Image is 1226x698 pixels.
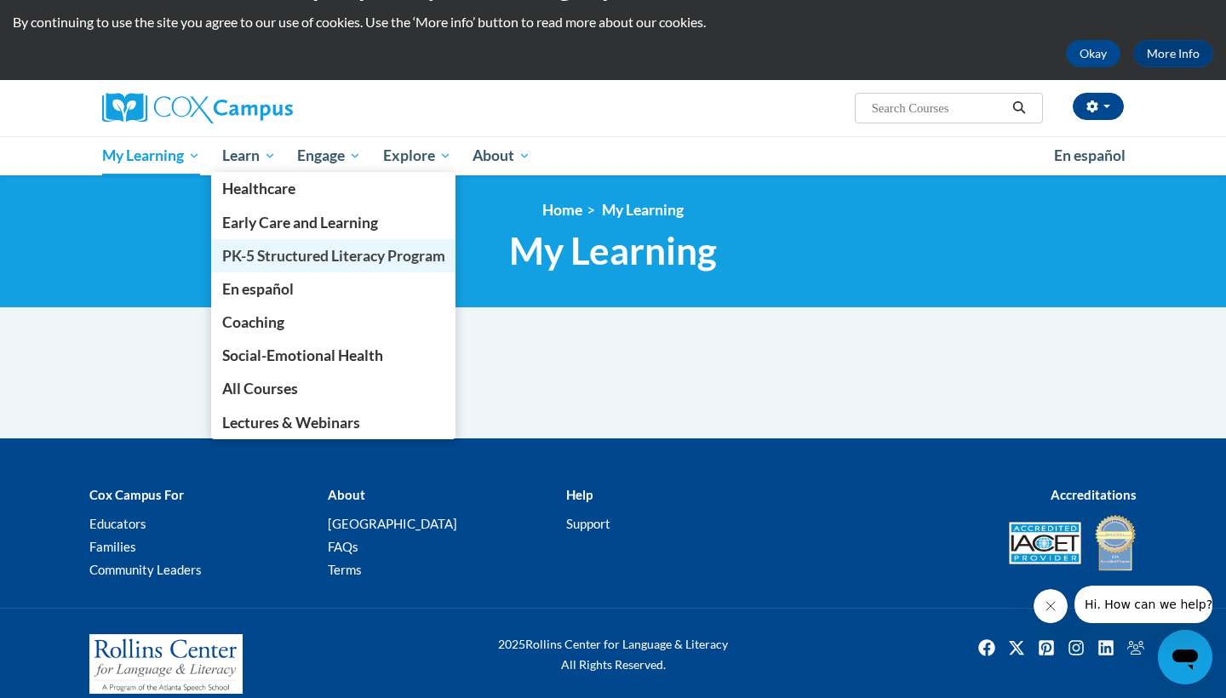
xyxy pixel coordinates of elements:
[509,228,717,273] span: My Learning
[102,146,200,166] span: My Learning
[222,146,276,166] span: Learn
[211,272,456,306] a: En español
[1033,634,1060,661] img: Pinterest icon
[383,146,451,166] span: Explore
[222,414,360,432] span: Lectures & Webinars
[222,214,378,232] span: Early Care and Learning
[328,562,362,577] a: Terms
[211,406,456,439] a: Lectures & Webinars
[211,172,456,205] a: Healthcare
[1043,138,1137,174] a: En español
[328,516,457,531] a: [GEOGRAPHIC_DATA]
[286,136,372,175] a: Engage
[222,280,294,298] span: En español
[222,247,445,265] span: PK-5 Structured Literacy Program
[602,201,684,219] a: My Learning
[211,339,456,372] a: Social-Emotional Health
[1094,513,1137,573] img: IDA® Accredited
[1063,634,1090,661] img: Instagram icon
[91,136,211,175] a: My Learning
[1092,634,1120,661] a: Linkedin
[222,346,383,364] span: Social-Emotional Health
[13,13,1213,31] p: By continuing to use the site you agree to our use of cookies. Use the ‘More info’ button to read...
[1006,98,1032,118] button: Search
[1003,634,1030,661] img: Twitter icon
[89,562,202,577] a: Community Leaders
[1133,40,1213,67] a: More Info
[1092,634,1120,661] img: LinkedIn icon
[1003,634,1030,661] a: Twitter
[1073,93,1124,120] button: Account Settings
[211,306,456,339] a: Coaching
[211,206,456,239] a: Early Care and Learning
[328,487,365,502] b: About
[1074,586,1212,623] iframe: Message from company
[372,136,462,175] a: Explore
[1122,634,1149,661] a: Facebook Group
[1066,40,1120,67] button: Okay
[870,98,1006,118] input: Search Courses
[462,136,542,175] a: About
[566,487,593,502] b: Help
[89,634,243,694] img: Rollins Center for Language & Literacy - A Program of the Atlanta Speech School
[434,634,792,675] div: Rollins Center for Language & Literacy All Rights Reserved.
[211,136,287,175] a: Learn
[542,201,582,219] a: Home
[973,634,1000,661] a: Facebook
[222,313,284,331] span: Coaching
[89,487,184,502] b: Cox Campus For
[1054,146,1126,164] span: En español
[1158,630,1212,684] iframe: Button to launch messaging window
[77,136,1149,175] div: Main menu
[102,93,426,123] a: Cox Campus
[1051,487,1137,502] b: Accreditations
[1009,522,1081,564] img: Accredited IACET® Provider
[1033,634,1060,661] a: Pinterest
[222,180,295,197] span: Healthcare
[1034,589,1068,623] iframe: Close message
[211,372,456,405] a: All Courses
[89,539,136,554] a: Families
[1063,634,1090,661] a: Instagram
[473,146,530,166] span: About
[102,93,293,123] img: Cox Campus
[498,637,525,651] span: 2025
[211,239,456,272] a: PK-5 Structured Literacy Program
[297,146,361,166] span: Engage
[973,634,1000,661] img: Facebook icon
[328,539,358,554] a: FAQs
[222,380,298,398] span: All Courses
[566,516,610,531] a: Support
[1122,634,1149,661] img: Facebook group icon
[89,516,146,531] a: Educators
